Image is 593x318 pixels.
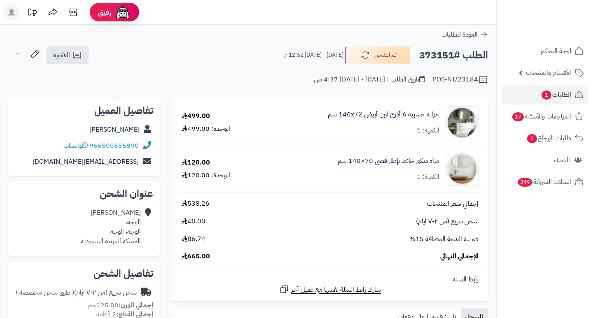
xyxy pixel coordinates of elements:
[119,300,153,310] strong: إجمالي الوزن:
[554,154,570,166] span: العملاء
[541,45,571,57] span: لوحة التحكم
[502,172,588,192] a: السلات المتروكة349
[502,85,588,104] a: الطلبات1
[526,132,571,144] span: طلبات الإرجاع
[63,141,88,151] a: واتساب
[417,126,439,135] div: الكمية: 1
[502,107,588,126] a: المراجعات والأسئلة17
[527,134,537,143] span: 2
[502,128,588,148] a: طلبات الإرجاع2
[182,124,230,134] div: الوحدة: 499.00
[338,156,439,166] a: مرآة ديكور حائط بإطار فضي 70×140 سم
[409,234,479,244] span: ضريبة القيمة المضافة 15%
[53,50,70,60] span: الفاتورة
[279,284,381,295] a: شارك رابط السلة نفسها مع عميل آخر
[15,189,153,199] h2: عنوان الشحن
[16,288,74,297] span: ( طرق شحن مخصصة )
[446,153,478,186] img: 1753786058-1-90x90.jpg
[432,75,488,85] div: POS-NT/23184
[182,234,205,244] span: 86.74
[89,141,139,151] a: 966500856890
[427,199,479,209] span: إجمالي سعر المنتجات
[182,111,210,121] div: 499.00
[182,217,205,226] span: 40.00
[314,75,425,84] div: تاريخ الطلب : [DATE] - [DATE] 4:37 ص
[15,269,153,279] h2: تفاصيل الشحن
[81,208,141,246] div: [PERSON_NAME] الوجه، الوجه، الوجه المملكة العربية السعودية
[419,47,488,64] h2: الطلب #373151
[542,91,551,100] span: 1
[440,252,479,261] span: الإجمالي النهائي
[502,41,588,61] a: لوحة التحكم
[22,4,42,23] a: تحديثات المنصة
[16,288,137,297] div: شحن سريع (من ٢-٧ ايام)
[284,51,343,59] small: [DATE] - [DATE] 12:52 م
[33,157,139,167] a: [EMAIL_ADDRESS][DOMAIN_NAME]
[291,285,381,295] span: شارك رابط السلة نفسها مع عميل آخر
[15,106,153,116] h2: تفاصيل العميل
[88,300,153,310] small: 25.00 كجم
[417,172,439,182] div: الكمية: 1
[502,150,588,170] a: العملاء
[518,178,532,187] span: 349
[512,112,524,121] span: 17
[526,67,571,79] span: الأقسام والمنتجات
[182,199,210,209] span: 538.26
[98,7,111,17] span: رفيق
[114,4,131,21] img: ai-face.png
[328,110,439,119] a: خزانة خشبية 6 أدرج لون أبيض 140x72 سم
[511,111,571,122] span: المراجعات والأسئلة
[517,176,571,188] span: السلات المتروكة
[182,158,210,167] div: 120.00
[89,125,140,135] a: [PERSON_NAME]
[441,30,488,39] a: العودة للطلبات
[182,171,230,180] div: الوحدة: 120.00
[182,252,210,261] span: 665.00
[446,106,478,139] img: 1746709299-1702541934053-68567865785768-1000x1000-90x90.jpg
[47,46,89,64] a: الفاتورة
[175,275,485,284] div: رابط السلة
[416,217,479,226] span: شحن سريع (من ٢-٧ ايام)
[441,30,478,39] span: العودة للطلبات
[541,89,571,100] span: الطلبات
[345,46,411,64] button: تم الشحن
